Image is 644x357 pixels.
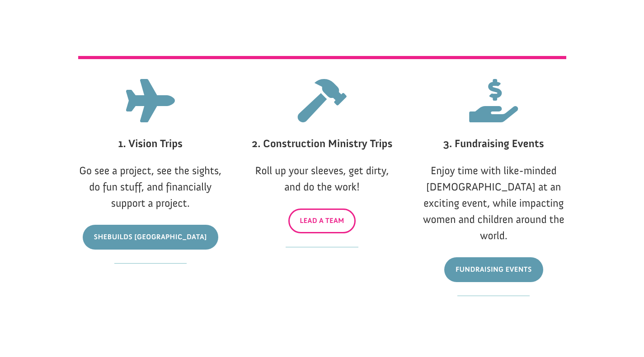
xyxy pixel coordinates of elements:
a: Lead A Team [288,209,356,233]
span:  [297,79,346,122]
a: Fundraising Events [444,257,543,282]
img: emoji heart [16,19,24,26]
span:  [126,79,175,122]
span: Go see a project, see the sights, do fun stuff, and financially support a project. [79,164,221,210]
strong: Project Shovel Ready [21,28,75,34]
div: to [16,28,124,34]
strong: 3. Fundraising Events [443,137,544,150]
strong: 1. Vision Trips [118,137,182,150]
span: [GEOGRAPHIC_DATA] , [GEOGRAPHIC_DATA] [24,36,124,42]
div: [PERSON_NAME] donated $200 [16,9,124,27]
span:  [469,79,518,122]
button: Donate [128,18,168,34]
img: US.png [16,36,23,42]
strong: 2. Construction Ministry Trips [252,137,393,150]
span: Roll up your sleeves, get dirty, and do the work! [255,164,389,194]
a: SheBuilds [GEOGRAPHIC_DATA] [83,225,218,250]
span: Enjoy time with like-minded [DEMOGRAPHIC_DATA] at an exciting event, while impacting women and ch... [423,164,564,242]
